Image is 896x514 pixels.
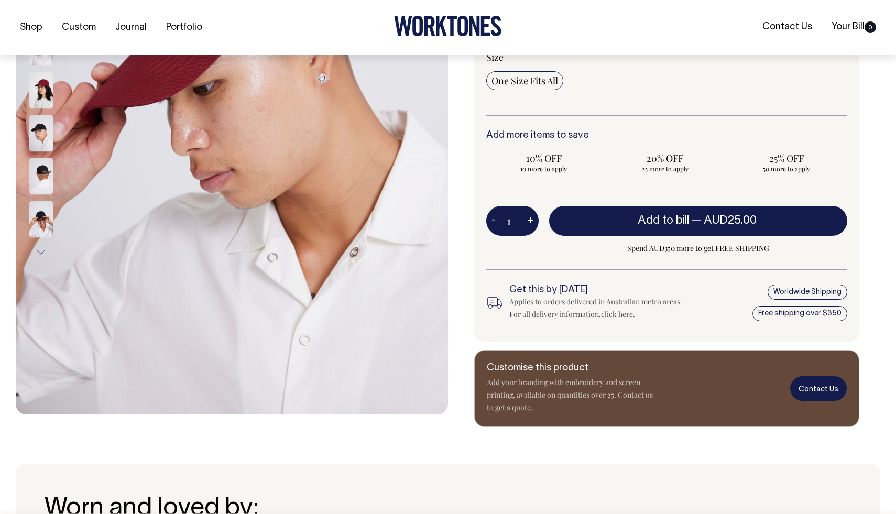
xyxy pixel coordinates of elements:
img: burgundy [29,72,53,109]
span: 20% OFF [613,152,718,165]
span: 0 [865,21,876,33]
h6: Customise this product [487,363,654,374]
p: Add your branding with embroidery and screen printing, available on quantities over 25. Contact u... [487,376,654,414]
input: 25% OFF 50 more to apply [729,149,844,176]
input: One Size Fits All [486,71,563,90]
a: Contact Us [758,18,816,36]
span: AUD25.00 [704,215,757,226]
input: 20% OFF 25 more to apply [608,149,723,176]
button: - [486,211,501,232]
a: Portfolio [162,19,206,36]
a: Contact Us [790,376,847,401]
span: 25 more to apply [613,165,718,173]
span: 10% OFF [491,152,596,165]
span: Add to bill [638,215,689,226]
a: Your Bill0 [827,18,880,36]
div: Applies to orders delivered in Australian metro areas. For all delivery information, . [509,296,683,321]
span: 25% OFF [734,152,839,165]
div: Size [486,51,847,63]
span: 50 more to apply [734,165,839,173]
button: + [522,211,539,232]
img: black [29,201,53,238]
span: — [692,215,759,226]
img: black [29,115,53,152]
a: Shop [16,19,47,36]
button: Next [33,241,49,265]
img: black [29,158,53,195]
a: Journal [111,19,151,36]
h6: Get this by [DATE] [509,285,683,296]
span: 10 more to apply [491,165,596,173]
span: One Size Fits All [491,74,558,87]
button: Add to bill —AUD25.00 [549,206,847,235]
a: Custom [58,19,100,36]
span: Spend AUD350 more to get FREE SHIPPING [549,242,847,255]
h6: Add more items to save [486,130,847,141]
input: 10% OFF 10 more to apply [486,149,602,176]
a: click here [601,309,633,319]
